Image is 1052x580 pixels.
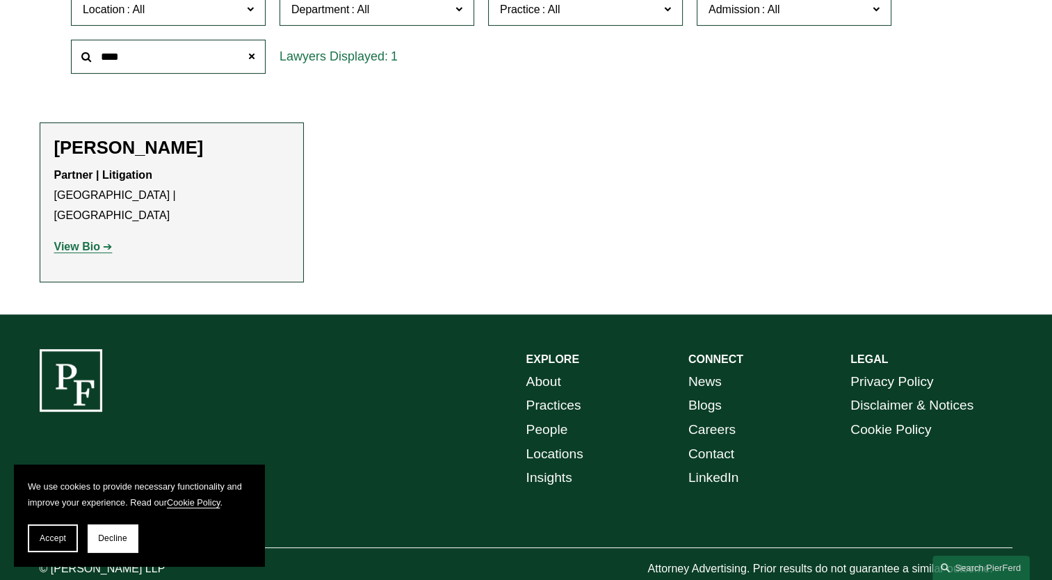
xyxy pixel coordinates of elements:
[850,394,973,418] a: Disclaimer & Notices
[28,524,78,552] button: Accept
[688,370,722,394] a: News
[688,466,739,490] a: LinkedIn
[709,3,760,15] span: Admission
[850,418,931,442] a: Cookie Policy
[688,418,736,442] a: Careers
[291,3,350,15] span: Department
[526,442,583,467] a: Locations
[850,353,888,365] strong: LEGAL
[28,478,250,510] p: We use cookies to provide necessary functionality and improve your experience. Read our .
[40,559,243,579] p: © [PERSON_NAME] LLP
[688,353,743,365] strong: CONNECT
[14,465,264,566] section: Cookie banner
[54,241,100,252] strong: View Bio
[526,466,572,490] a: Insights
[391,49,398,63] span: 1
[54,241,113,252] a: View Bio
[40,533,66,543] span: Accept
[54,169,152,181] strong: Partner | Litigation
[526,353,579,365] strong: EXPLORE
[88,524,138,552] button: Decline
[98,533,127,543] span: Decline
[932,556,1030,580] a: Search this site
[647,559,1012,579] p: Attorney Advertising. Prior results do not guarantee a similar outcome.
[500,3,540,15] span: Practice
[54,166,289,225] p: [GEOGRAPHIC_DATA] | [GEOGRAPHIC_DATA]
[688,442,734,467] a: Contact
[54,137,289,159] h2: [PERSON_NAME]
[526,370,561,394] a: About
[83,3,125,15] span: Location
[688,394,722,418] a: Blogs
[850,370,933,394] a: Privacy Policy
[526,418,568,442] a: People
[167,497,220,508] a: Cookie Policy
[526,394,581,418] a: Practices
